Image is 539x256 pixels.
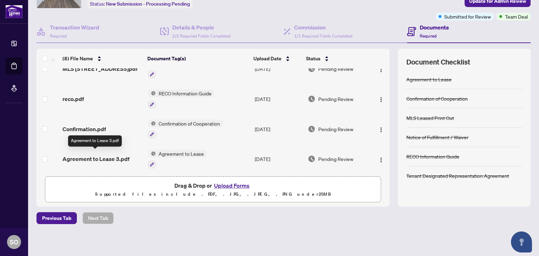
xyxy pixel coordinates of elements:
[62,95,84,103] span: reco.pdf
[42,213,71,224] span: Previous Tab
[294,23,352,32] h4: Commission
[308,95,315,103] img: Document Status
[375,63,387,74] button: Logo
[50,23,99,32] h4: Transaction Wizard
[106,1,190,7] span: New Submission - Processing Pending
[148,120,223,139] button: Status IconConfirmation of Cooperation
[60,49,145,68] th: (8) File Name
[406,153,459,160] div: RECO Information Guide
[318,65,353,73] span: Pending Review
[6,5,22,18] img: logo
[148,89,156,97] img: Status Icon
[62,155,129,163] span: Agreement to Lease 3.pdf
[375,123,387,135] button: Logo
[406,57,470,67] span: Document Checklist
[148,150,207,169] button: Status IconAgreement to Lease
[212,181,252,190] button: Upload Forms
[156,150,207,157] span: Agreement to Lease
[306,55,320,62] span: Status
[378,157,384,163] img: Logo
[62,125,106,133] span: Confirmation.pdf
[148,89,214,108] button: Status IconRECO Information Guide
[308,65,315,73] img: Document Status
[148,120,156,127] img: Status Icon
[10,237,18,247] span: SO
[420,33,437,39] span: Required
[318,95,353,103] span: Pending Review
[172,33,231,39] span: 2/2 Required Fields Completed
[252,144,305,174] td: [DATE]
[406,75,452,83] div: Agreement to Lease
[50,33,67,39] span: Required
[318,155,353,163] span: Pending Review
[318,125,353,133] span: Pending Review
[420,23,449,32] h4: Documents
[505,13,528,20] span: Team Deal
[406,172,509,180] div: Tenant Designated Representation Agreement
[406,95,468,102] div: Confirmation of Cooperation
[251,49,303,68] th: Upload Date
[253,55,281,62] span: Upload Date
[375,153,387,164] button: Logo
[444,13,491,20] span: Submitted for Review
[148,150,156,157] img: Status Icon
[378,97,384,102] img: Logo
[406,133,468,141] div: Notice of Fulfillment / Waiver
[36,212,77,224] button: Previous Tab
[378,127,384,133] img: Logo
[62,55,93,62] span: (8) File Name
[308,155,315,163] img: Document Status
[148,60,209,79] button: Status IconMLS Leased Print Out
[62,65,138,73] span: MLS [STREET_ADDRESS]pdf
[511,231,532,252] button: Open asap
[375,93,387,105] button: Logo
[145,49,251,68] th: Document Tag(s)
[303,49,369,68] th: Status
[308,125,315,133] img: Document Status
[252,114,305,144] td: [DATE]
[49,190,377,198] p: Supported files include .PDF, .JPG, .JPEG, .PNG under 25 MB
[156,89,214,97] span: RECO Information Guide
[156,120,223,127] span: Confirmation of Cooperation
[82,212,114,224] button: Next Tab
[68,135,122,147] div: Agreement to Lease 3.pdf
[172,23,231,32] h4: Details & People
[252,84,305,114] td: [DATE]
[378,67,384,73] img: Logo
[406,114,454,122] div: MLS Leased Print Out
[174,181,252,190] span: Drag & Drop or
[252,54,305,84] td: [DATE]
[294,33,352,39] span: 1/1 Required Fields Completed
[45,177,381,203] span: Drag & Drop orUpload FormsSupported files include .PDF, .JPG, .JPEG, .PNG under25MB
